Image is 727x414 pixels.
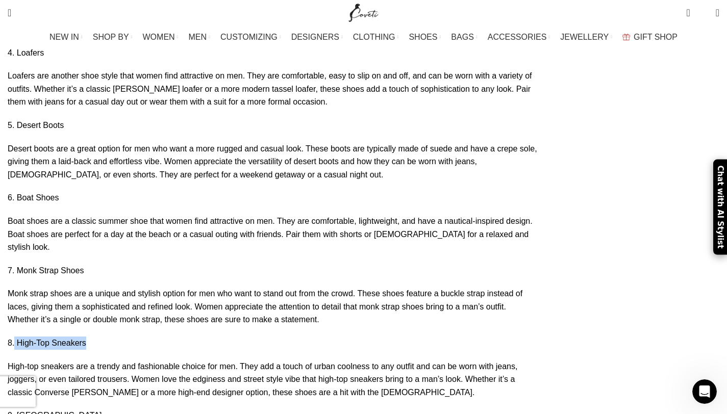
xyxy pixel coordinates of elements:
[8,142,538,182] p: Desert boots are a great option for men who want a more rugged and casual look. These boots are t...
[488,32,547,42] span: ACCESSORIES
[93,32,129,42] span: SHOP BY
[560,32,609,42] span: JEWELLERY
[451,32,473,42] span: BAGS
[451,27,477,47] a: BAGS
[3,3,16,23] a: Search
[692,379,717,404] iframe: Intercom live chat
[622,34,630,40] img: GiftBag
[8,215,538,254] p: Boat shoes are a classic summer shoe that women find attractive on men. They are comfortable, lig...
[291,32,339,42] span: DESIGNERS
[8,287,538,326] p: Monk strap shoes are a unique and stylish option for men who want to stand out from the crowd. Th...
[698,3,708,23] div: My Wishlist
[8,337,538,350] p: 8. High-Top Sneakers
[634,32,678,42] span: GIFT SHOP
[687,5,695,13] span: 0
[49,32,79,42] span: NEW IN
[49,27,83,47] a: NEW IN
[353,27,399,47] a: CLOTHING
[8,69,538,109] p: Loafers are another shoe style that women find attractive on men. They are comfortable, easy to s...
[291,27,343,47] a: DESIGNERS
[93,27,133,47] a: SHOP BY
[346,8,381,16] a: Site logo
[353,32,395,42] span: CLOTHING
[8,46,538,60] p: 4. Loafers
[8,360,538,399] p: High-top sneakers are a trendy and fashionable choice for men. They add a touch of urban coolness...
[143,27,179,47] a: WOMEN
[700,10,708,18] span: 0
[8,191,538,204] p: 6. Boat Shoes
[8,264,538,277] p: 7. Monk Strap Shoes
[189,32,207,42] span: MEN
[488,27,550,47] a: ACCESSORIES
[220,27,281,47] a: CUSTOMIZING
[220,32,278,42] span: CUSTOMIZING
[681,3,695,23] a: 0
[409,27,441,47] a: SHOES
[409,32,437,42] span: SHOES
[143,32,175,42] span: WOMEN
[3,27,724,47] div: Main navigation
[8,119,538,132] p: 5. Desert Boots
[560,27,612,47] a: JEWELLERY
[189,27,210,47] a: MEN
[622,27,678,47] a: GIFT SHOP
